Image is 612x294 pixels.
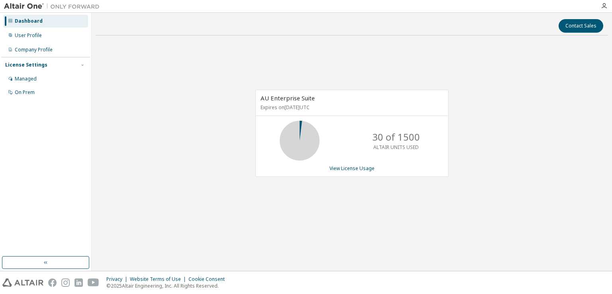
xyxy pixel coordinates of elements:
[15,76,37,82] div: Managed
[15,89,35,96] div: On Prem
[75,278,83,287] img: linkedin.svg
[5,62,47,68] div: License Settings
[61,278,70,287] img: instagram.svg
[130,276,188,282] div: Website Terms of Use
[559,19,603,33] button: Contact Sales
[372,130,420,144] p: 30 of 1500
[261,104,441,111] p: Expires on [DATE] UTC
[330,165,375,172] a: View License Usage
[2,278,43,287] img: altair_logo.svg
[261,94,315,102] span: AU Enterprise Suite
[15,32,42,39] div: User Profile
[88,278,99,287] img: youtube.svg
[373,144,419,151] p: ALTAIR UNITS USED
[15,47,53,53] div: Company Profile
[15,18,43,24] div: Dashboard
[106,282,229,289] p: © 2025 Altair Engineering, Inc. All Rights Reserved.
[4,2,104,10] img: Altair One
[188,276,229,282] div: Cookie Consent
[48,278,57,287] img: facebook.svg
[106,276,130,282] div: Privacy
